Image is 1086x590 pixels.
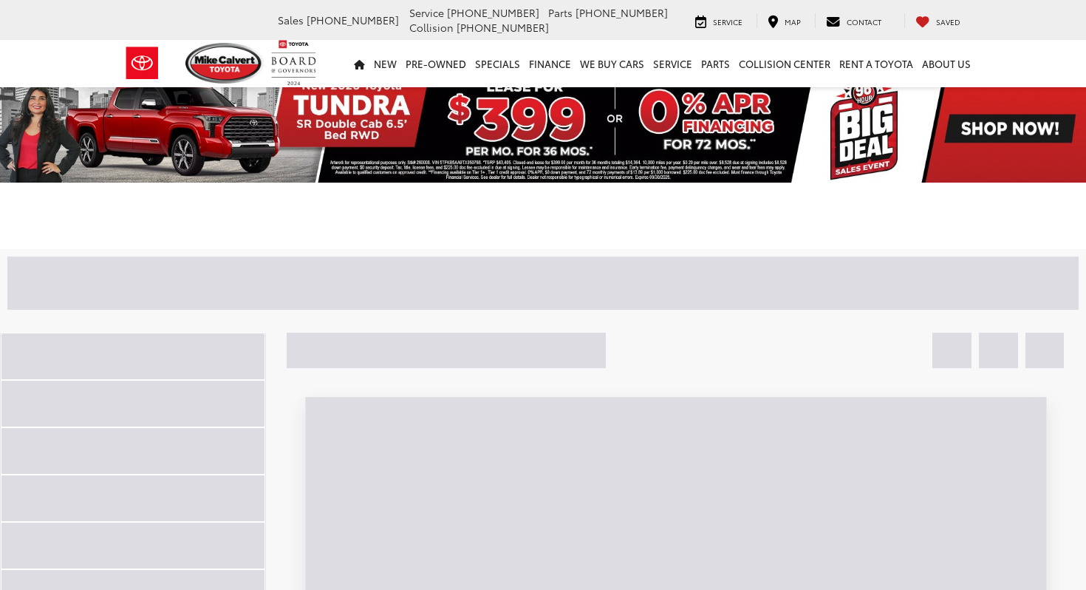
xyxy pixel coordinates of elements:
[649,40,697,87] a: Service
[785,16,801,27] span: Map
[447,5,539,20] span: [PHONE_NUMBER]
[815,13,892,28] a: Contact
[349,40,369,87] a: Home
[936,16,960,27] span: Saved
[697,40,734,87] a: Parts
[185,43,264,84] img: Mike Calvert Toyota
[734,40,835,87] a: Collision Center
[757,13,812,28] a: Map
[904,13,971,28] a: My Saved Vehicles
[278,13,304,27] span: Sales
[401,40,471,87] a: Pre-Owned
[548,5,573,20] span: Parts
[115,39,170,87] img: Toyota
[471,40,525,87] a: Specials
[457,20,549,35] span: [PHONE_NUMBER]
[576,5,668,20] span: [PHONE_NUMBER]
[847,16,881,27] span: Contact
[918,40,975,87] a: About Us
[576,40,649,87] a: WE BUY CARS
[713,16,742,27] span: Service
[409,5,444,20] span: Service
[409,20,454,35] span: Collision
[307,13,399,27] span: [PHONE_NUMBER]
[369,40,401,87] a: New
[684,13,754,28] a: Service
[525,40,576,87] a: Finance
[835,40,918,87] a: Rent a Toyota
